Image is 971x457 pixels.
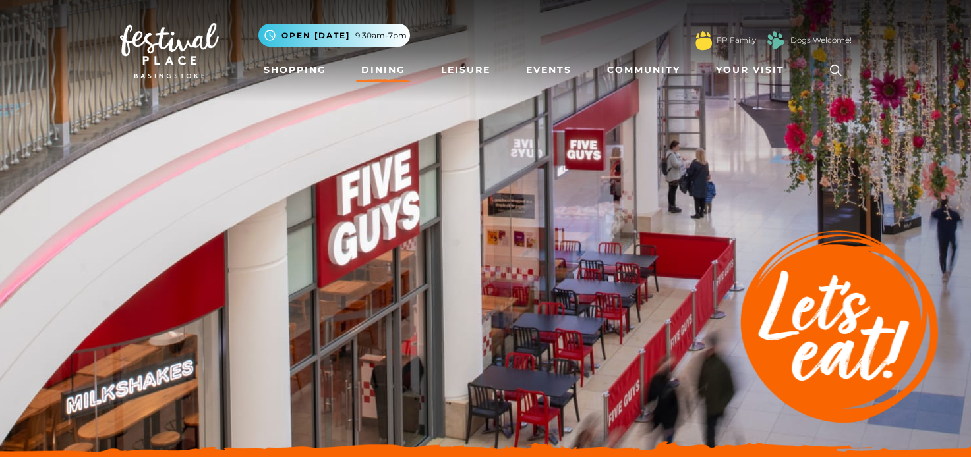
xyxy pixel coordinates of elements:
[281,30,350,41] span: Open [DATE]
[521,58,577,82] a: Events
[258,24,410,47] button: Open [DATE] 9.30am-7pm
[711,58,796,82] a: Your Visit
[258,58,332,82] a: Shopping
[355,30,407,41] span: 9.30am-7pm
[436,58,496,82] a: Leisure
[716,63,784,77] span: Your Visit
[602,58,686,82] a: Community
[356,58,411,82] a: Dining
[120,23,219,78] img: Festival Place Logo
[790,34,852,46] a: Dogs Welcome!
[717,34,756,46] a: FP Family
